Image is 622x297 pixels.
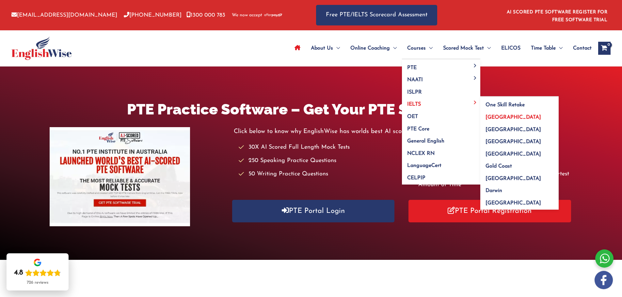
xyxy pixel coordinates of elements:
span: Darwin [486,188,502,193]
span: [GEOGRAPHIC_DATA] [486,200,541,206]
div: Rating: 4.8 out of 5 [14,268,61,277]
a: [GEOGRAPHIC_DATA] [480,134,559,146]
a: About UsMenu Toggle [306,37,345,60]
span: One Skill Retake [486,102,525,108]
a: ELICOS [496,37,526,60]
span: Menu Toggle [426,37,433,60]
a: View Shopping Cart, empty [598,42,611,55]
a: [EMAIL_ADDRESS][DOMAIN_NAME] [11,12,117,18]
a: Scored Mock TestMenu Toggle [438,37,496,60]
a: OET [402,109,480,121]
li: 30X AI Scored Full Length Mock Tests [239,142,402,153]
a: [GEOGRAPHIC_DATA] [480,170,559,183]
span: Menu Toggle [484,37,491,60]
a: PTEMenu Toggle [402,59,480,72]
a: 1300 000 783 [186,12,225,18]
img: Afterpay-Logo [264,13,282,17]
span: NCLEX RN [407,151,435,156]
span: [GEOGRAPHIC_DATA] [486,152,541,157]
li: 250 Speaking Practice Questions [239,156,402,166]
a: Free PTE/IELTS Scorecard Assessment [316,5,437,25]
a: AI SCORED PTE SOFTWARE REGISTER FOR FREE SOFTWARE TRIAL [507,10,608,22]
a: LanguageCert [402,157,480,170]
span: Courses [407,37,426,60]
span: OET [407,114,418,119]
img: white-facebook.png [595,271,613,289]
a: CELPIP [402,170,480,185]
a: CoursesMenu Toggle [402,37,438,60]
span: Gold Coast [486,164,512,169]
span: We now accept [232,12,262,19]
p: Click below to know why EnglishWise has worlds best AI scored PTE software [234,126,572,137]
span: Contact [573,37,592,60]
a: PTE Core [402,121,480,133]
span: PTE Core [407,126,429,132]
a: [GEOGRAPHIC_DATA] [480,121,559,134]
a: PTE Portal Registration [408,200,571,222]
li: 50 Writing Practice Questions [239,169,402,180]
a: PTE Portal Login [232,200,395,222]
a: [PHONE_NUMBER] [124,12,182,18]
a: Contact [568,37,592,60]
span: CELPIP [407,175,425,181]
span: Menu Toggle [471,100,479,104]
span: Scored Mock Test [443,37,484,60]
span: Menu Toggle [471,64,479,67]
a: [GEOGRAPHIC_DATA] [480,146,559,158]
img: pte-institute-main [50,127,190,226]
img: cropped-ew-logo [11,37,72,60]
a: Time TableMenu Toggle [526,37,568,60]
span: [GEOGRAPHIC_DATA] [486,176,541,181]
span: Menu Toggle [471,76,479,80]
span: [GEOGRAPHIC_DATA] [486,127,541,132]
h1: PTE Practice Software – Get Your PTE Score With AI [50,99,572,120]
span: General English [407,139,444,144]
a: [GEOGRAPHIC_DATA] [480,109,559,122]
div: 726 reviews [27,280,48,285]
span: Menu Toggle [390,37,397,60]
span: PTE [407,65,417,70]
span: IELTS [407,102,421,107]
a: Darwin [480,183,559,195]
a: NAATIMenu Toggle [402,72,480,84]
a: Gold Coast [480,158,559,171]
a: ISLPR [402,84,480,96]
aside: Header Widget 1 [503,5,611,26]
a: [GEOGRAPHIC_DATA] [480,195,559,210]
span: Menu Toggle [333,37,340,60]
span: [GEOGRAPHIC_DATA] [486,139,541,144]
span: About Us [311,37,333,60]
span: Time Table [531,37,556,60]
span: LanguageCert [407,163,441,168]
span: ELICOS [501,37,520,60]
a: NCLEX RN [402,145,480,157]
span: [GEOGRAPHIC_DATA] [486,115,541,120]
a: One Skill Retake [480,97,559,109]
span: ISLPR [407,90,422,95]
nav: Site Navigation: Main Menu [289,37,592,60]
a: IELTSMenu Toggle [402,96,480,109]
div: 4.8 [14,268,23,277]
a: General English [402,133,480,145]
span: Menu Toggle [556,37,563,60]
span: NAATI [407,77,423,82]
span: Online Coaching [350,37,390,60]
a: Online CoachingMenu Toggle [345,37,402,60]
